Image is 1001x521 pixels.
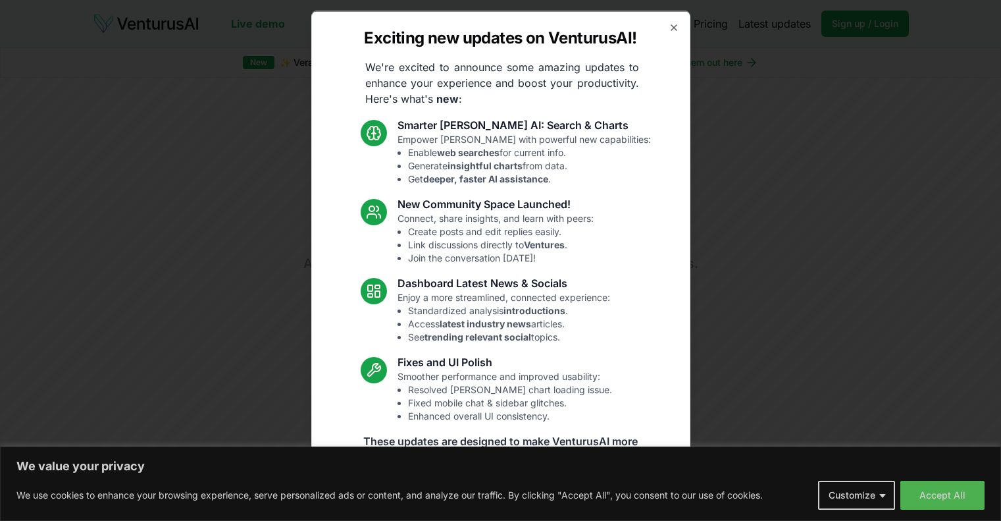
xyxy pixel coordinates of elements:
li: Standardized analysis . [408,304,610,317]
h2: Exciting new updates on VenturusAI! [364,27,636,48]
h3: Dashboard Latest News & Socials [398,275,610,290]
strong: latest industry news [440,317,531,329]
strong: introductions [503,304,565,315]
p: Enjoy a more streamlined, connected experience: [398,290,610,343]
strong: deeper, faster AI assistance [423,173,548,184]
p: Smoother performance and improved usability: [398,370,612,422]
strong: new [436,92,459,105]
li: Generate from data. [408,159,651,172]
li: Access articles. [408,317,610,330]
li: Resolved [PERSON_NAME] chart loading issue. [408,383,612,396]
h3: Smarter [PERSON_NAME] AI: Search & Charts [398,117,651,132]
li: Enable for current info. [408,146,651,159]
li: See topics. [408,330,610,343]
li: Fixed mobile chat & sidebar glitches. [408,396,612,409]
p: Empower [PERSON_NAME] with powerful new capabilities: [398,132,651,185]
li: Enhanced overall UI consistency. [408,409,612,422]
h3: New Community Space Launched! [398,196,594,211]
p: Connect, share insights, and learn with peers: [398,211,594,264]
strong: trending relevant social [424,331,531,342]
strong: insightful charts [448,159,523,171]
h3: Fixes and UI Polish [398,354,612,370]
li: Get . [408,172,651,185]
li: Join the conversation [DATE]! [408,251,594,264]
p: These updates are designed to make VenturusAI more powerful, intuitive, and user-friendly. Let us... [353,433,648,480]
strong: web searches [437,146,500,157]
p: We're excited to announce some amazing updates to enhance your experience and boost your producti... [355,59,650,106]
strong: Ventures [524,238,565,250]
li: Link discussions directly to . [408,238,594,251]
li: Create posts and edit replies easily. [408,225,594,238]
